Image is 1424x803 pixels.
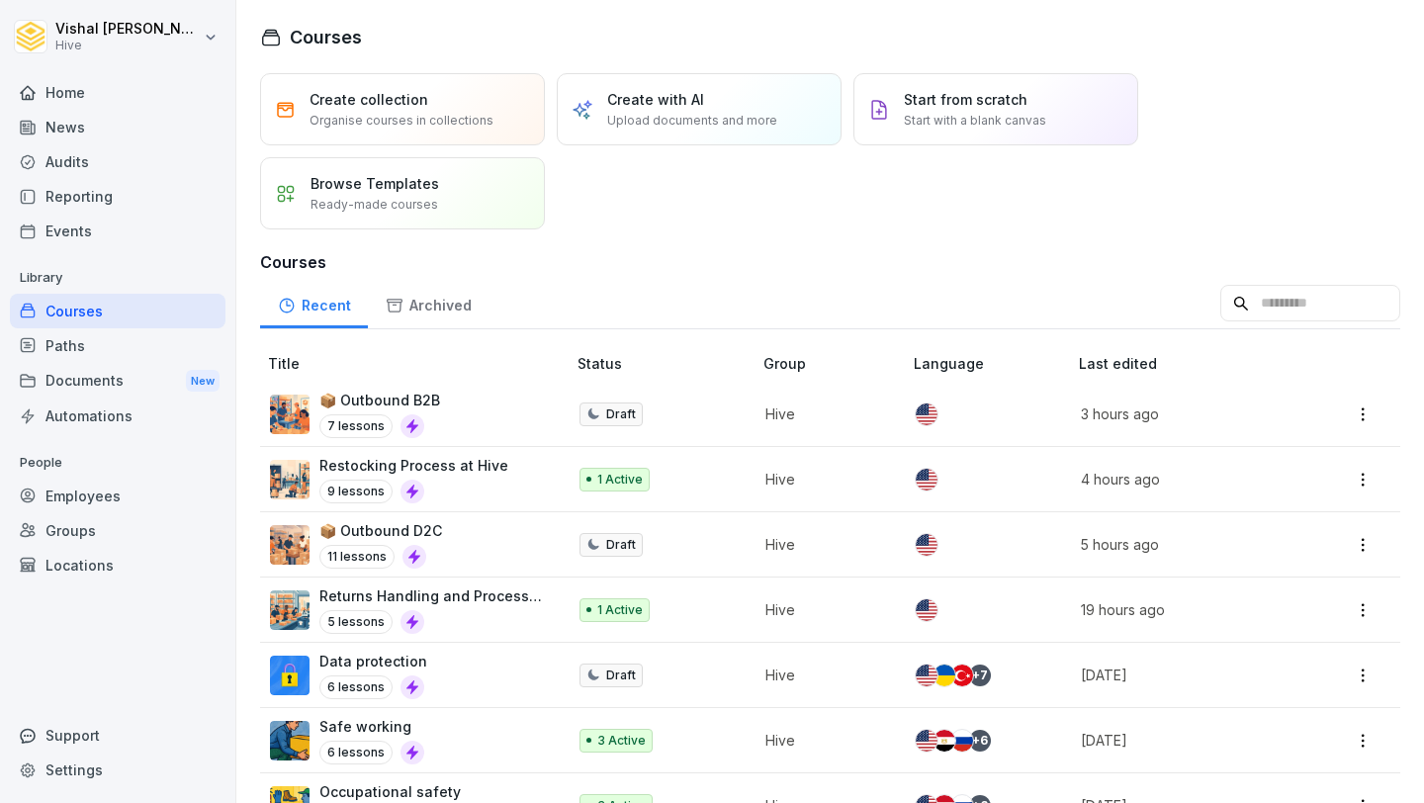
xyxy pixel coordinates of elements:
[186,370,220,393] div: New
[904,89,1027,110] p: Start from scratch
[1081,665,1293,685] p: [DATE]
[10,328,225,363] a: Paths
[1081,534,1293,555] p: 5 hours ago
[10,363,225,400] a: DocumentsNew
[319,545,395,569] p: 11 lessons
[10,214,225,248] a: Events
[10,753,225,787] a: Settings
[1081,730,1293,751] p: [DATE]
[319,414,393,438] p: 7 lessons
[10,718,225,753] div: Support
[55,21,200,38] p: Vishal [PERSON_NAME]
[765,469,882,490] p: Hive
[319,651,427,671] p: Data protection
[916,599,937,621] img: us.svg
[1081,469,1293,490] p: 4 hours ago
[934,730,955,752] img: eg.svg
[916,665,937,686] img: us.svg
[319,455,508,476] p: Restocking Process at Hive
[260,278,368,328] a: Recent
[578,353,756,374] p: Status
[260,250,1400,274] h3: Courses
[951,665,973,686] img: tr.svg
[969,730,991,752] div: + 6
[597,732,646,750] p: 3 Active
[606,667,636,684] p: Draft
[10,399,225,433] a: Automations
[270,525,310,565] img: aul0s4anxaw34jzwydbhh5d5.png
[763,353,906,374] p: Group
[10,75,225,110] a: Home
[10,144,225,179] a: Audits
[268,353,570,374] p: Title
[319,585,546,606] p: Returns Handling and Process Flow
[319,480,393,503] p: 9 lessons
[10,479,225,513] a: Employees
[1081,599,1293,620] p: 19 hours ago
[1081,403,1293,424] p: 3 hours ago
[10,294,225,328] a: Courses
[10,513,225,548] a: Groups
[951,730,973,752] img: ru.svg
[319,520,442,541] p: 📦 Outbound D2C
[270,656,310,695] img: gp1n7epbxsf9lzaihqn479zn.png
[10,110,225,144] a: News
[10,262,225,294] p: Library
[916,730,937,752] img: us.svg
[10,548,225,582] a: Locations
[319,675,393,699] p: 6 lessons
[319,610,393,634] p: 5 lessons
[607,112,777,130] p: Upload documents and more
[311,173,439,194] p: Browse Templates
[319,390,440,410] p: 📦 Outbound B2B
[270,590,310,630] img: whxspouhdmc5dw11exs3agrf.png
[765,665,882,685] p: Hive
[310,112,493,130] p: Organise courses in collections
[270,395,310,434] img: xc7nf3d4jwvfywnbzt6h68df.png
[765,730,882,751] p: Hive
[904,112,1046,130] p: Start with a blank canvas
[914,353,1071,374] p: Language
[10,363,225,400] div: Documents
[319,781,461,802] p: Occupational safety
[916,534,937,556] img: us.svg
[765,403,882,424] p: Hive
[597,601,643,619] p: 1 Active
[606,405,636,423] p: Draft
[765,534,882,555] p: Hive
[1079,353,1317,374] p: Last edited
[270,721,310,760] img: ns5fm27uu5em6705ixom0yjt.png
[319,716,424,737] p: Safe working
[969,665,991,686] div: + 7
[311,196,438,214] p: Ready-made courses
[934,665,955,686] img: ua.svg
[310,89,428,110] p: Create collection
[606,536,636,554] p: Draft
[765,599,882,620] p: Hive
[607,89,704,110] p: Create with AI
[290,24,362,50] h1: Courses
[319,741,393,764] p: 6 lessons
[597,471,643,489] p: 1 Active
[916,469,937,491] img: us.svg
[10,179,225,214] a: Reporting
[916,403,937,425] img: us.svg
[10,447,225,479] p: People
[55,39,200,52] p: Hive
[368,278,489,328] a: Archived
[270,460,310,499] img: t72cg3dsrbajyqggvzmlmfek.png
